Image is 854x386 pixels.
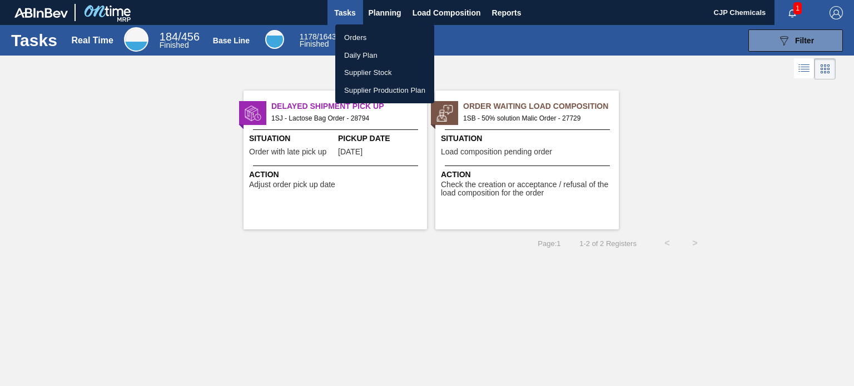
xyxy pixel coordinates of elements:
[335,64,434,82] a: Supplier Stock
[335,82,434,99] a: Supplier Production Plan
[335,29,434,47] a: Orders
[335,47,434,64] a: Daily Plan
